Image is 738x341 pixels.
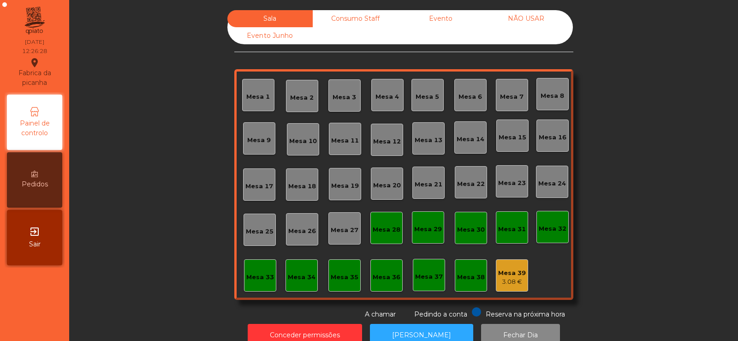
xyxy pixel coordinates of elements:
[538,179,566,188] div: Mesa 24
[29,57,40,68] i: location_on
[331,273,358,282] div: Mesa 35
[29,226,40,237] i: exit_to_app
[313,10,398,27] div: Consumo Staff
[373,273,400,282] div: Mesa 36
[22,47,47,55] div: 12:26:28
[25,38,44,46] div: [DATE]
[373,181,401,190] div: Mesa 20
[498,277,526,287] div: 3.08 €
[483,10,569,27] div: NÃO USAR
[498,225,526,234] div: Mesa 31
[22,179,48,189] span: Pedidos
[245,182,273,191] div: Mesa 17
[288,227,316,236] div: Mesa 26
[365,310,396,318] span: A chamar
[500,92,524,102] div: Mesa 7
[246,273,274,282] div: Mesa 33
[486,310,565,318] span: Reserva na próxima hora
[498,179,526,188] div: Mesa 23
[288,273,315,282] div: Mesa 34
[227,27,313,44] div: Evento Junho
[289,137,317,146] div: Mesa 10
[246,92,270,102] div: Mesa 1
[539,133,566,142] div: Mesa 16
[458,92,482,102] div: Mesa 6
[415,272,443,281] div: Mesa 37
[23,5,46,37] img: qpiato
[457,225,485,234] div: Mesa 30
[414,225,442,234] div: Mesa 29
[498,269,526,278] div: Mesa 39
[541,91,564,101] div: Mesa 8
[415,136,442,145] div: Mesa 13
[414,310,467,318] span: Pedindo a conta
[333,93,356,102] div: Mesa 3
[398,10,483,27] div: Evento
[247,136,271,145] div: Mesa 9
[457,179,485,189] div: Mesa 22
[331,136,359,145] div: Mesa 11
[373,137,401,146] div: Mesa 12
[290,93,314,102] div: Mesa 2
[9,119,60,138] span: Painel de controlo
[499,133,526,142] div: Mesa 15
[375,92,399,102] div: Mesa 4
[457,135,484,144] div: Mesa 14
[29,239,41,249] span: Sair
[331,226,358,235] div: Mesa 27
[331,181,359,191] div: Mesa 19
[416,92,439,102] div: Mesa 5
[457,273,485,282] div: Mesa 38
[415,180,442,189] div: Mesa 21
[7,57,62,88] div: Fabrica da picanha
[246,227,274,236] div: Mesa 25
[227,10,313,27] div: Sala
[539,224,566,233] div: Mesa 32
[373,225,400,234] div: Mesa 28
[288,182,316,191] div: Mesa 18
